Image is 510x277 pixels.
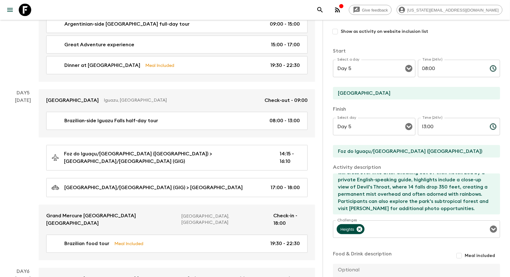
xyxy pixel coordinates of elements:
input: hh:mm [418,118,485,135]
p: Brazilian food tour [64,240,109,248]
label: Select day [337,115,356,120]
p: Iguazu, [GEOGRAPHIC_DATA] [104,98,260,104]
p: Day 6 [7,268,39,275]
p: Brazilian-side Iguazu Falls half-day tour [64,117,158,125]
button: menu [4,4,16,16]
a: Give feedback [349,5,392,15]
a: Foz do Iguaçu/[GEOGRAPHIC_DATA] ([GEOGRAPHIC_DATA]) > [GEOGRAPHIC_DATA]/[GEOGRAPHIC_DATA] (GIG)14... [46,145,308,171]
p: 09:00 - 15:00 [270,20,300,28]
textarea: This half-day tour continues Flashpackers exploration of the [GEOGRAPHIC_DATA] from the Brazilian... [333,174,495,214]
p: Activity description [333,164,500,171]
button: Choose time, selected time is 8:00 AM [487,62,499,75]
button: Open [404,122,413,131]
p: [GEOGRAPHIC_DATA], [GEOGRAPHIC_DATA] [181,214,268,226]
label: Time (24hr) [422,57,443,62]
button: Open [404,64,413,73]
label: Challenges [337,218,357,223]
a: [GEOGRAPHIC_DATA]/[GEOGRAPHIC_DATA] (GIG) > [GEOGRAPHIC_DATA]17:00 - 18:00 [46,178,308,197]
p: [GEOGRAPHIC_DATA] [46,97,99,104]
span: Heights [337,226,358,233]
p: 14:15 - 16:10 [280,150,300,165]
p: Dinner at [GEOGRAPHIC_DATA] [64,62,140,69]
span: [US_STATE][EMAIL_ADDRESS][DOMAIN_NAME] [404,8,502,13]
input: End Location (leave blank if same as Start) [333,145,495,158]
span: Show as activity on website inclusion list [341,28,428,35]
a: Argentinian-side [GEOGRAPHIC_DATA] full-day tour09:00 - 15:00 [46,15,308,33]
p: Grand Mercure [GEOGRAPHIC_DATA] [GEOGRAPHIC_DATA] [46,212,176,227]
p: 19:30 - 22:30 [270,62,300,69]
label: Time (24hr) [422,115,443,120]
p: Argentinian-side [GEOGRAPHIC_DATA] full-day tour [64,20,190,28]
p: Meal Included [114,240,143,247]
p: Check-out - 09:00 [265,97,308,104]
p: Great Adventure experience [64,41,134,48]
p: Food & Drink description [333,250,392,261]
p: Start [333,47,500,55]
p: Day 5 [7,89,39,97]
a: Brazilian-side Iguazu Falls half-day tour08:00 - 13:00 [46,112,308,130]
p: Foz do Iguaçu/[GEOGRAPHIC_DATA] ([GEOGRAPHIC_DATA]) > [GEOGRAPHIC_DATA]/[GEOGRAPHIC_DATA] (GIG) [64,150,270,165]
p: Meal Included [145,62,174,69]
div: [US_STATE][EMAIL_ADDRESS][DOMAIN_NAME] [397,5,503,15]
a: [GEOGRAPHIC_DATA]Iguazu, [GEOGRAPHIC_DATA]Check-out - 09:00 [39,89,315,112]
span: Meal included [465,253,495,259]
span: Give feedback [359,8,391,13]
div: [DATE] [15,97,31,260]
a: Brazilian food tourMeal Included19:30 - 22:30 [46,235,308,253]
button: search adventures [314,4,326,16]
p: 15:00 - 17:00 [271,41,300,48]
a: Grand Mercure [GEOGRAPHIC_DATA] [GEOGRAPHIC_DATA][GEOGRAPHIC_DATA], [GEOGRAPHIC_DATA]Check-in - 1... [39,205,315,235]
a: Great Adventure experience15:00 - 17:00 [46,36,308,54]
p: [GEOGRAPHIC_DATA]/[GEOGRAPHIC_DATA] (GIG) > [GEOGRAPHIC_DATA] [64,184,243,192]
p: Finish [333,105,500,113]
label: Select a day [337,57,359,62]
button: Open [489,225,498,234]
button: Choose time, selected time is 1:00 PM [487,120,499,133]
input: Start Location [333,87,495,99]
p: 08:00 - 13:00 [270,117,300,125]
a: Dinner at [GEOGRAPHIC_DATA]Meal Included19:30 - 22:30 [46,56,308,74]
p: 17:00 - 18:00 [270,184,300,192]
input: hh:mm [418,60,485,77]
div: Heights [337,224,364,234]
p: 19:30 - 22:30 [270,240,300,248]
p: Check-in - 18:00 [273,212,308,227]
